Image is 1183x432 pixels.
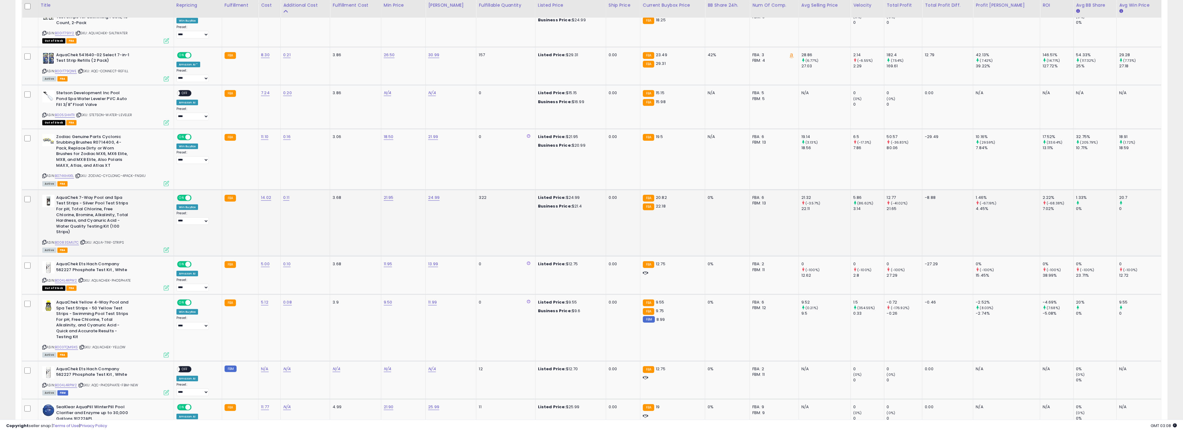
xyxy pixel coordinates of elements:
[225,261,236,268] small: FBA
[538,261,601,267] div: $12.75
[55,240,79,245] a: B0083SMU7C
[479,90,530,96] div: 0
[656,52,667,58] span: 23.49
[479,195,530,200] div: 322
[428,366,436,372] a: N/A
[656,61,666,66] span: 29.31
[78,69,128,73] span: | SKU: AQC-CONNECT-REFILL
[176,150,217,164] div: Preset:
[980,201,996,206] small: (-67.19%)
[1076,134,1117,140] div: 32.75%
[56,261,131,274] b: AquaChek Ets Hach Company 562227 Phosphate Test Kit , White
[1043,206,1073,212] div: 7.02%
[805,140,818,145] small: (3.13%)
[976,2,1037,9] div: Profit [PERSON_NAME]
[887,52,922,58] div: 182.4
[656,203,666,209] span: 22.18
[1047,201,1064,206] small: (-68.38%)
[752,267,794,273] div: FBM: 11
[1043,134,1073,140] div: 17.52%
[538,261,566,267] b: Listed Price:
[42,134,55,146] img: 31A-wxFk4BL._SL40_.jpg
[752,52,794,58] div: FBA: 3
[925,2,970,9] div: Total Profit Diff.
[479,134,530,140] div: 0
[752,134,794,140] div: FBA: 6
[42,120,65,125] span: All listings that are currently out of stock and unavailable for purchase on Amazon
[42,90,55,103] img: 21eie7neGbL._SL40_.jpg
[1043,63,1073,69] div: 127.72%
[1043,195,1073,200] div: 2.22%
[656,134,663,140] span: 19.5
[55,173,74,178] a: B074KH4X1L
[643,195,654,202] small: FBA
[283,90,292,96] a: 0.20
[1076,9,1080,14] small: Avg BB Share.
[853,102,884,107] div: 0
[538,142,572,148] b: Business Price:
[1076,90,1112,96] div: N/A
[887,15,896,19] small: (0%)
[643,261,654,268] small: FBA
[42,134,169,186] div: ASIN:
[42,300,55,312] img: 41KkiUAnZgL._SL40_.jpg
[283,366,291,372] a: N/A
[887,206,922,212] div: 21.65
[887,63,922,69] div: 169.61
[925,52,968,58] div: 12.79
[857,140,871,145] small: (-17.3%)
[643,17,654,24] small: FBA
[428,134,438,140] a: 21.99
[283,52,291,58] a: 0.21
[857,201,873,206] small: (86.62%)
[857,58,873,63] small: (-6.55%)
[853,15,862,19] small: (0%)
[42,38,65,44] span: All listings that are currently out of stock and unavailable for purchase on Amazon
[1047,140,1062,145] small: (33.64%)
[261,404,269,410] a: 11.77
[261,299,268,305] a: 5.12
[176,107,217,120] div: Preset:
[42,195,169,252] div: ASIN:
[857,267,871,272] small: (-100%)
[75,173,146,178] span: | SKU: ZODIAC-CYCLONIC-4PACK-FNSKU
[384,299,392,305] a: 9.50
[384,134,394,140] a: 18.50
[225,52,236,59] small: FBA
[1043,2,1071,9] div: ROI
[57,248,68,253] span: FBA
[1076,2,1114,9] div: Avg BB Share
[801,134,850,140] div: 19.14
[609,90,635,96] div: 0.00
[384,366,391,372] a: N/A
[80,423,107,429] a: Privacy Policy
[57,181,68,187] span: FBA
[976,261,1040,267] div: 0%
[55,345,78,350] a: B003TQM9XS
[384,261,392,267] a: 11.95
[643,134,654,141] small: FBA
[1080,58,1096,63] small: (117.32%)
[853,2,882,9] div: Velocity
[283,2,327,9] div: Additional Cost
[261,195,271,201] a: 14.02
[853,52,884,58] div: 2.14
[887,134,922,140] div: 50.57
[1043,261,1073,267] div: 0%
[333,261,376,267] div: 3.68
[42,76,56,82] span: All listings currently available for purchase on Amazon
[1119,273,1161,278] div: 12.72
[42,404,55,417] img: 41QprrIJ4RL._SL40_.jpg
[538,90,566,96] b: Listed Price:
[887,261,922,267] div: 0
[538,90,601,96] div: $15.15
[1076,261,1117,267] div: 0%
[708,261,745,267] div: 0%
[55,31,74,36] a: B00IT791Y2
[176,100,198,105] div: Amazon AI
[42,261,55,274] img: 41o8w9iHKLL._SL40_.jpg
[1119,195,1161,200] div: 20.7
[643,52,654,59] small: FBA
[752,261,794,267] div: FBA: 2
[708,52,745,58] div: 42%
